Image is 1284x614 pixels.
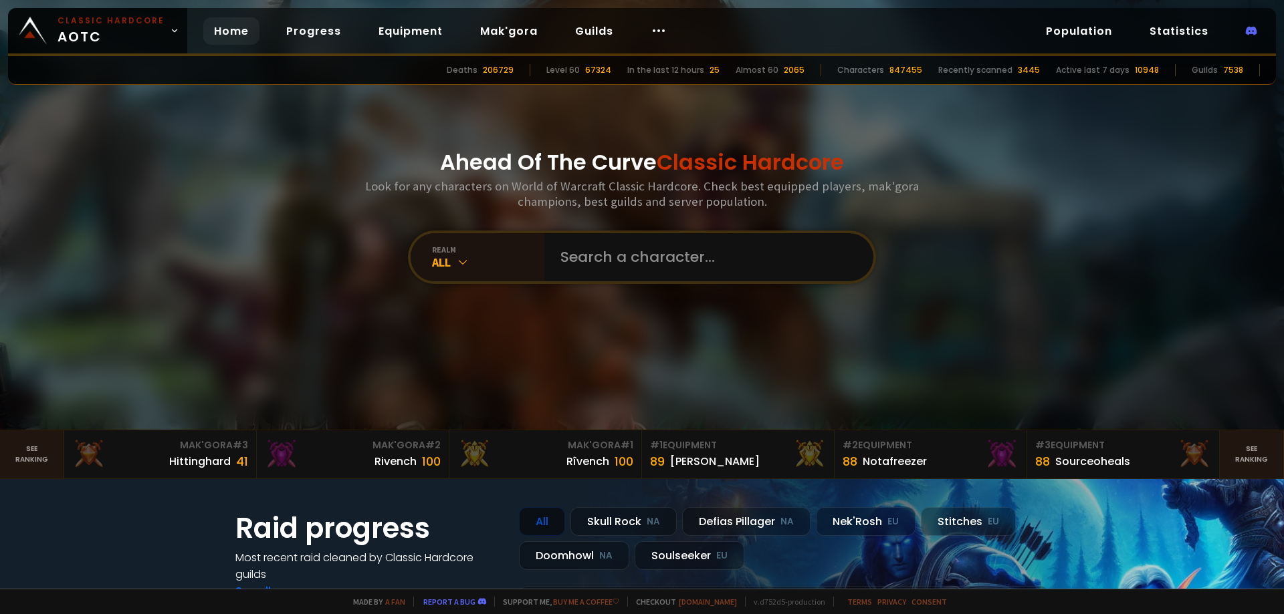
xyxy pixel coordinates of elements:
div: Doomhowl [519,541,629,570]
div: Mak'Gora [265,438,441,452]
div: 7538 [1223,64,1243,76]
div: Active last 7 days [1056,64,1130,76]
a: #3Equipment88Sourceoheals [1027,430,1220,478]
span: # 2 [425,438,441,452]
div: Equipment [843,438,1019,452]
div: 100 [422,452,441,470]
div: Mak'Gora [72,438,248,452]
div: 41 [236,452,248,470]
div: 206729 [483,64,514,76]
div: Rivench [374,453,417,470]
span: Classic Hardcore [657,147,844,177]
div: Skull Rock [570,507,677,536]
div: Deaths [447,64,477,76]
span: # 3 [233,438,248,452]
span: Made by [345,597,405,607]
div: Equipment [1035,438,1211,452]
div: Soulseeker [635,541,744,570]
div: In the last 12 hours [627,64,704,76]
h4: Most recent raid cleaned by Classic Hardcore guilds [235,549,503,583]
a: Mak'Gora#2Rivench100 [257,430,449,478]
div: Stitches [921,507,1016,536]
span: Checkout [627,597,737,607]
div: Notafreezer [863,453,927,470]
small: EU [988,515,999,528]
h1: Ahead Of The Curve [440,146,844,178]
div: 2065 [784,64,805,76]
span: AOTC [58,15,165,47]
a: Mak'gora [469,17,548,45]
div: All [432,255,544,270]
span: v. d752d5 - production [745,597,825,607]
div: 88 [843,452,857,470]
div: Rîvench [566,453,609,470]
a: Buy me a coffee [553,597,619,607]
div: 88 [1035,452,1050,470]
div: 847455 [889,64,922,76]
div: All [519,507,565,536]
a: Report a bug [423,597,475,607]
div: 25 [710,64,720,76]
span: Support me, [494,597,619,607]
h1: Raid progress [235,507,503,549]
a: #1Equipment89[PERSON_NAME] [642,430,835,478]
a: #2Equipment88Notafreezer [835,430,1027,478]
small: EU [716,549,728,563]
div: 100 [615,452,633,470]
a: Home [203,17,259,45]
a: Terms [847,597,872,607]
a: Progress [276,17,352,45]
small: NA [780,515,794,528]
a: Statistics [1139,17,1219,45]
input: Search a character... [552,233,857,281]
small: NA [647,515,660,528]
div: 10948 [1135,64,1159,76]
a: [DOMAIN_NAME] [679,597,737,607]
small: Classic Hardcore [58,15,165,27]
a: Mak'Gora#3Hittinghard41 [64,430,257,478]
div: realm [432,245,544,255]
small: EU [887,515,899,528]
a: Mak'Gora#1Rîvench100 [449,430,642,478]
div: Nek'Rosh [816,507,916,536]
div: Level 60 [546,64,580,76]
a: Classic HardcoreAOTC [8,8,187,53]
a: Population [1035,17,1123,45]
div: 3445 [1018,64,1040,76]
a: Equipment [368,17,453,45]
a: a fan [385,597,405,607]
div: Guilds [1192,64,1218,76]
div: 67324 [585,64,611,76]
div: Mak'Gora [457,438,633,452]
a: Consent [912,597,947,607]
div: Hittinghard [169,453,231,470]
span: # 1 [650,438,663,452]
div: 89 [650,452,665,470]
h3: Look for any characters on World of Warcraft Classic Hardcore. Check best equipped players, mak'g... [360,178,924,209]
span: # 3 [1035,438,1051,452]
div: Almost 60 [736,64,778,76]
span: # 2 [843,438,858,452]
small: NA [599,549,613,563]
span: # 1 [621,438,633,452]
div: [PERSON_NAME] [670,453,760,470]
div: Recently scanned [938,64,1012,76]
a: Privacy [877,597,906,607]
a: Guilds [564,17,624,45]
div: Equipment [650,438,826,452]
a: See all progress [235,583,322,599]
div: Characters [837,64,884,76]
div: Sourceoheals [1055,453,1130,470]
a: Seeranking [1220,430,1284,478]
div: Defias Pillager [682,507,811,536]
